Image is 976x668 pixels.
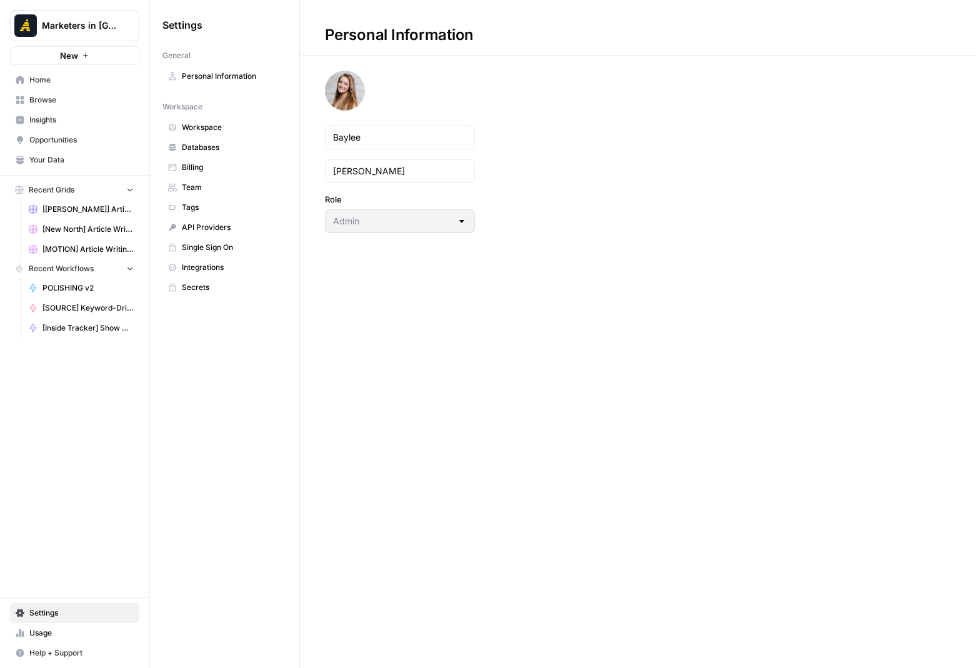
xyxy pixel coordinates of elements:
[23,199,139,219] a: [[PERSON_NAME]] Article Writing - Keyword-Driven Articles Grid
[10,259,139,278] button: Recent Workflows
[182,162,281,173] span: Billing
[60,49,78,62] span: New
[14,14,37,37] img: Marketers in Demand Logo
[42,282,134,294] span: POLISHING v2
[182,202,281,213] span: Tags
[162,117,287,137] a: Workspace
[162,137,287,157] a: Databases
[10,150,139,170] a: Your Data
[162,177,287,197] a: Team
[325,193,475,206] label: Role
[23,239,139,259] a: [MOTION] Article Writing - Keyword-Driven Article + Source Grid
[29,114,134,126] span: Insights
[182,242,281,253] span: Single Sign On
[162,277,287,297] a: Secrets
[10,70,139,90] a: Home
[10,643,139,663] button: Help + Support
[300,25,499,45] div: Personal Information
[23,318,139,338] a: [Inside Tracker] Show Notes
[162,17,202,32] span: Settings
[182,282,281,293] span: Secrets
[182,142,281,153] span: Databases
[162,237,287,257] a: Single Sign On
[10,46,139,65] button: New
[42,322,134,334] span: [Inside Tracker] Show Notes
[10,110,139,130] a: Insights
[10,603,139,623] a: Settings
[162,101,202,112] span: Workspace
[10,130,139,150] a: Opportunities
[182,122,281,133] span: Workspace
[29,647,134,659] span: Help + Support
[162,197,287,217] a: Tags
[10,623,139,643] a: Usage
[42,244,134,255] span: [MOTION] Article Writing - Keyword-Driven Article + Source Grid
[325,71,365,111] img: avatar
[29,94,134,106] span: Browse
[29,74,134,86] span: Home
[10,10,139,41] button: Workspace: Marketers in Demand
[162,66,287,86] a: Personal Information
[182,262,281,273] span: Integrations
[29,154,134,166] span: Your Data
[29,184,74,196] span: Recent Grids
[29,627,134,639] span: Usage
[23,219,139,239] a: [New North] Article Writing-Transcript-Driven Article Grid
[182,71,281,82] span: Personal Information
[10,181,139,199] button: Recent Grids
[162,257,287,277] a: Integrations
[42,204,134,215] span: [[PERSON_NAME]] Article Writing - Keyword-Driven Articles Grid
[29,263,94,274] span: Recent Workflows
[10,90,139,110] a: Browse
[42,224,134,235] span: [New North] Article Writing-Transcript-Driven Article Grid
[42,302,134,314] span: [SOURCE] Keyword-Driven Article: Feedback & Polishing
[182,222,281,233] span: API Providers
[29,607,134,619] span: Settings
[23,298,139,318] a: [SOURCE] Keyword-Driven Article: Feedback & Polishing
[182,182,281,193] span: Team
[162,217,287,237] a: API Providers
[23,278,139,298] a: POLISHING v2
[162,50,191,61] span: General
[162,157,287,177] a: Billing
[42,19,117,32] span: Marketers in [GEOGRAPHIC_DATA]
[29,134,134,146] span: Opportunities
